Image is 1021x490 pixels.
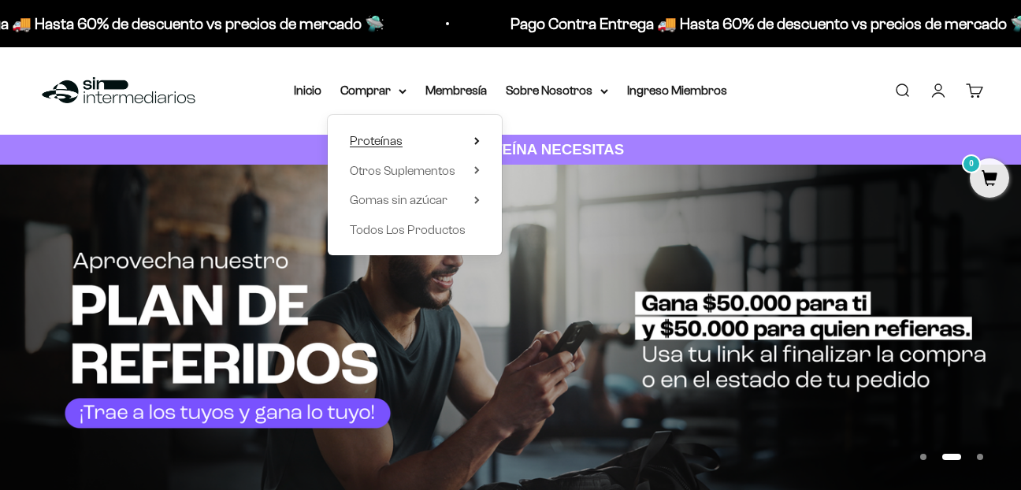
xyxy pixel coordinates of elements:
span: Otros Suplementos [350,164,455,177]
span: Proteínas [350,134,403,147]
summary: Otros Suplementos [350,161,480,181]
span: Todos Los Productos [350,223,466,236]
summary: Sobre Nosotros [506,80,608,101]
mark: 0 [962,154,981,173]
summary: Proteínas [350,131,480,151]
span: Gomas sin azúcar [350,193,447,206]
a: Ingreso Miembros [627,84,727,97]
a: 0 [970,171,1009,188]
a: Todos Los Productos [350,220,480,240]
a: Membresía [425,84,487,97]
summary: Comprar [340,80,407,101]
a: Inicio [294,84,321,97]
strong: CUANTA PROTEÍNA NECESITAS [397,141,625,158]
summary: Gomas sin azúcar [350,190,480,210]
